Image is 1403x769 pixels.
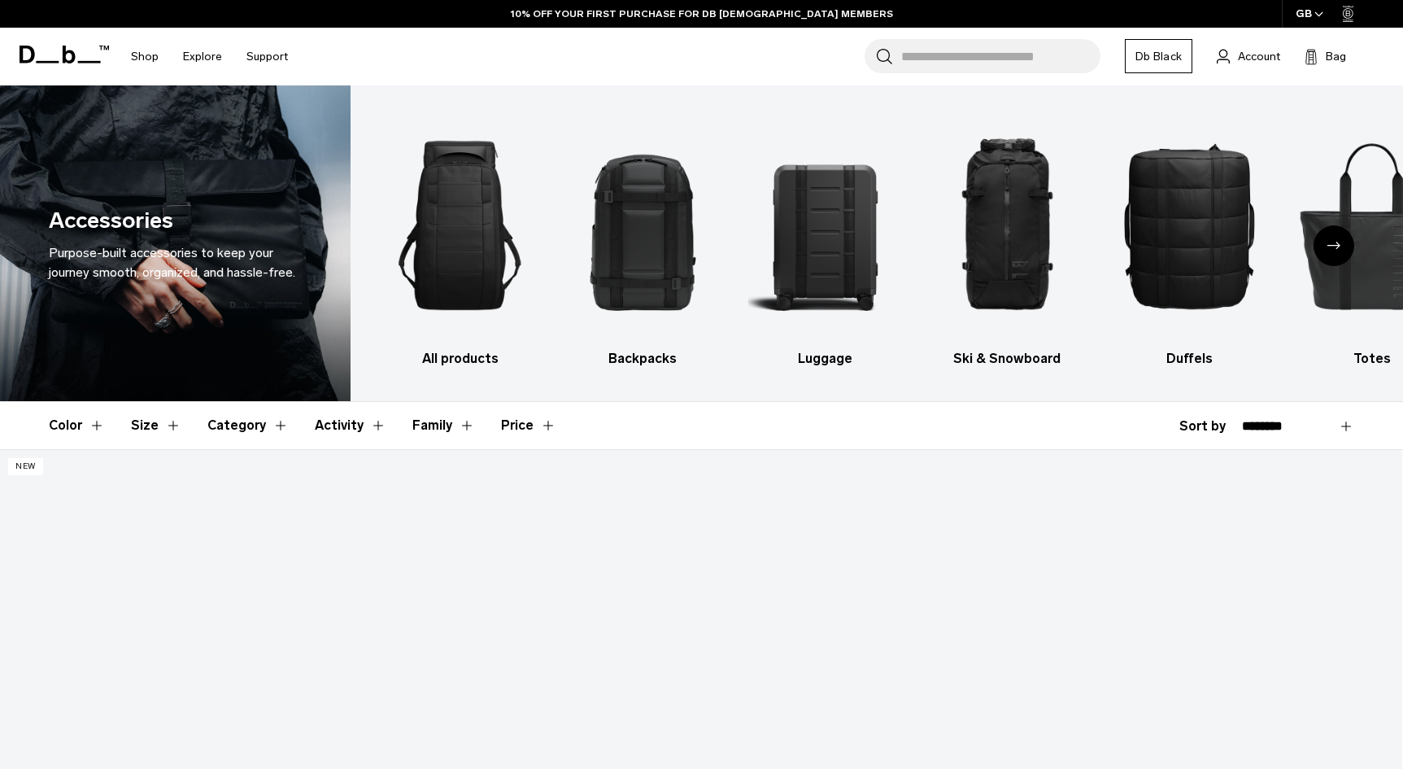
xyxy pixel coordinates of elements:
[1113,110,1266,369] a: Db Duffels
[1113,110,1266,369] li: 5 / 10
[748,110,902,369] li: 3 / 10
[207,402,289,449] button: Toggle Filter
[8,458,43,475] p: New
[49,243,302,282] div: Purpose-built accessories to keep your journey smooth, organized, and hassle-free.
[383,349,537,369] h3: All products
[565,110,719,369] li: 2 / 10
[748,110,902,369] a: Db Luggage
[315,402,386,449] button: Toggle Filter
[383,110,537,369] li: 1 / 10
[383,110,537,369] a: Db All products
[119,28,300,85] nav: Main Navigation
[383,110,537,341] img: Db
[930,349,1084,369] h3: Ski & Snowboard
[1326,48,1346,65] span: Bag
[246,28,288,85] a: Support
[565,110,719,341] img: Db
[501,402,556,449] button: Toggle Price
[565,110,719,369] a: Db Backpacks
[1238,48,1280,65] span: Account
[930,110,1084,369] li: 4 / 10
[183,28,222,85] a: Explore
[412,402,475,449] button: Toggle Filter
[1217,46,1280,66] a: Account
[1305,46,1346,66] button: Bag
[565,349,719,369] h3: Backpacks
[1314,225,1354,266] div: Next slide
[1113,110,1266,341] img: Db
[1125,39,1192,73] a: Db Black
[511,7,893,21] a: 10% OFF YOUR FIRST PURCHASE FOR DB [DEMOGRAPHIC_DATA] MEMBERS
[131,402,181,449] button: Toggle Filter
[49,402,105,449] button: Toggle Filter
[930,110,1084,341] img: Db
[748,349,902,369] h3: Luggage
[1113,349,1266,369] h3: Duffels
[131,28,159,85] a: Shop
[49,204,173,238] h1: Accessories
[930,110,1084,369] a: Db Ski & Snowboard
[748,110,902,341] img: Db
